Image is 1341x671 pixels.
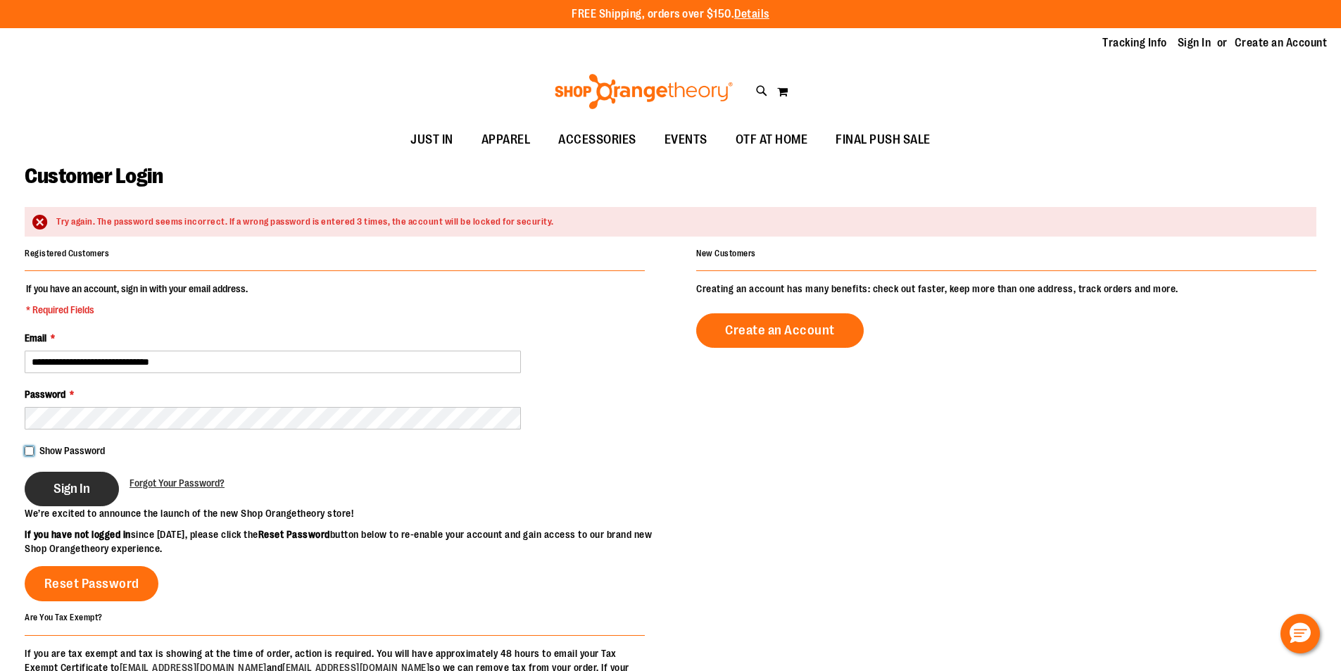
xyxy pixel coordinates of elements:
span: Forgot Your Password? [130,477,225,489]
a: Create an Account [1235,35,1328,51]
a: Reset Password [25,566,158,601]
span: Sign In [53,481,90,496]
p: FREE Shipping, orders over $150. [572,6,769,23]
span: Customer Login [25,164,163,188]
p: Creating an account has many benefits: check out faster, keep more than one address, track orders... [696,282,1316,296]
a: Create an Account [696,313,864,348]
a: APPAREL [467,124,545,156]
span: APPAREL [481,124,531,156]
legend: If you have an account, sign in with your email address. [25,282,249,317]
span: Password [25,389,65,400]
a: ACCESSORIES [544,124,650,156]
span: FINAL PUSH SALE [836,124,931,156]
button: Hello, have a question? Let’s chat. [1280,614,1320,653]
span: Create an Account [725,322,835,338]
span: ACCESSORIES [558,124,636,156]
a: OTF AT HOME [722,124,822,156]
a: Sign In [1178,35,1211,51]
a: Tracking Info [1102,35,1167,51]
strong: Reset Password [258,529,330,540]
p: We’re excited to announce the launch of the new Shop Orangetheory store! [25,506,671,520]
span: OTF AT HOME [736,124,808,156]
a: Details [734,8,769,20]
div: Try again. The password seems incorrect. If a wrong password is entered 3 times, the account will... [56,215,1302,229]
span: Email [25,332,46,344]
strong: If you have not logged in [25,529,131,540]
a: Forgot Your Password? [130,476,225,490]
a: JUST IN [396,124,467,156]
strong: Are You Tax Exempt? [25,613,103,622]
button: Sign In [25,472,119,506]
span: JUST IN [410,124,453,156]
img: Shop Orangetheory [553,74,735,109]
strong: New Customers [696,249,756,258]
strong: Registered Customers [25,249,109,258]
span: EVENTS [665,124,707,156]
span: * Required Fields [26,303,248,317]
span: Reset Password [44,576,139,591]
p: since [DATE], please click the button below to re-enable your account and gain access to our bran... [25,527,671,556]
a: FINAL PUSH SALE [821,124,945,156]
span: Show Password [39,445,105,456]
a: EVENTS [650,124,722,156]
